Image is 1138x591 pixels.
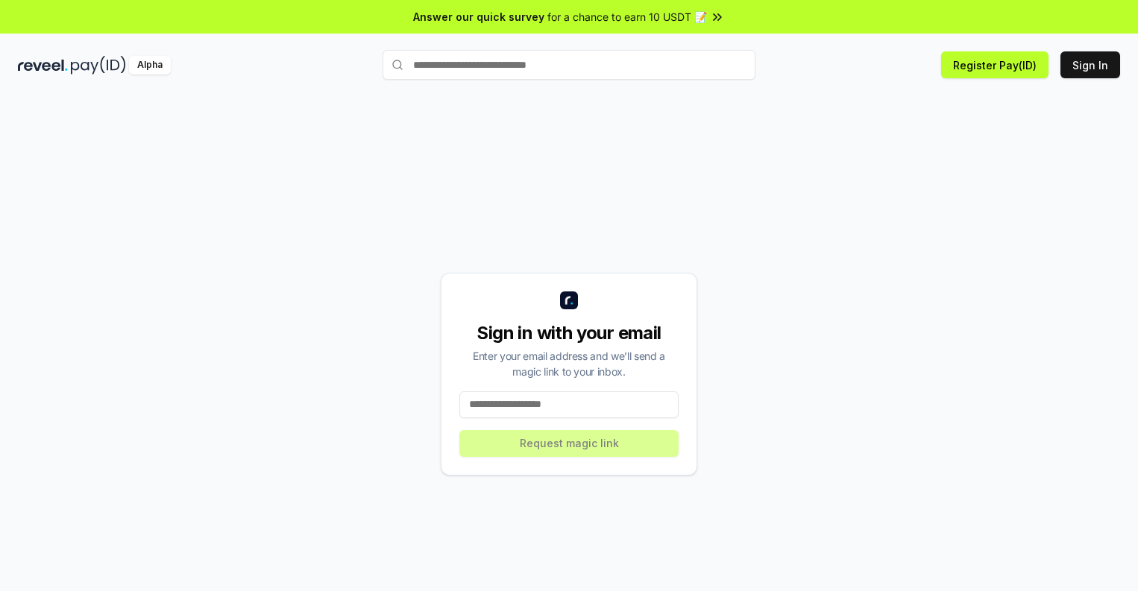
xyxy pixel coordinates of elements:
div: Enter your email address and we’ll send a magic link to your inbox. [459,348,679,379]
img: logo_small [560,291,578,309]
span: for a chance to earn 10 USDT 📝 [547,9,707,25]
div: Sign in with your email [459,321,679,345]
span: Answer our quick survey [413,9,544,25]
button: Register Pay(ID) [941,51,1049,78]
div: Alpha [129,56,171,75]
img: reveel_dark [18,56,68,75]
img: pay_id [71,56,126,75]
button: Sign In [1060,51,1120,78]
